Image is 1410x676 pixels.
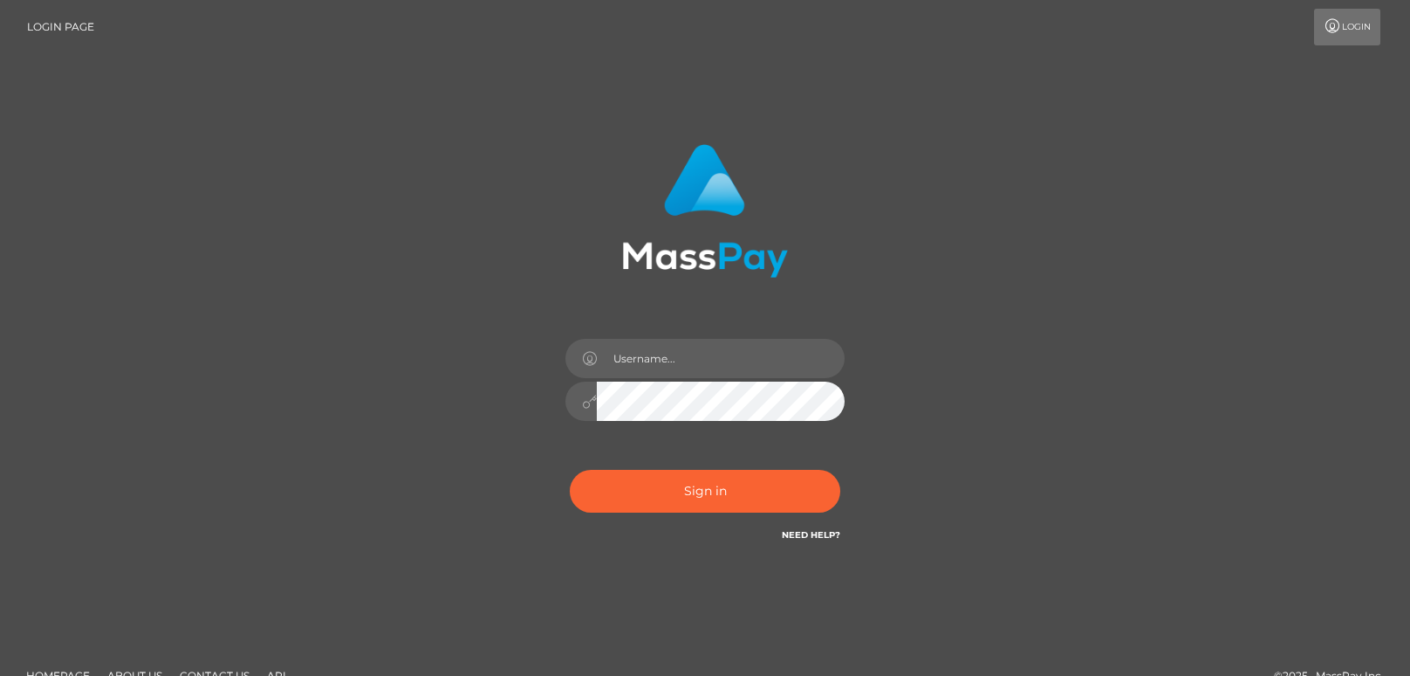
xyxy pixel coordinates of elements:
a: Login [1314,9,1380,45]
input: Username... [597,339,845,378]
a: Login Page [27,9,94,45]
img: MassPay Login [622,144,788,278]
button: Sign in [570,470,840,513]
a: Need Help? [782,529,840,541]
